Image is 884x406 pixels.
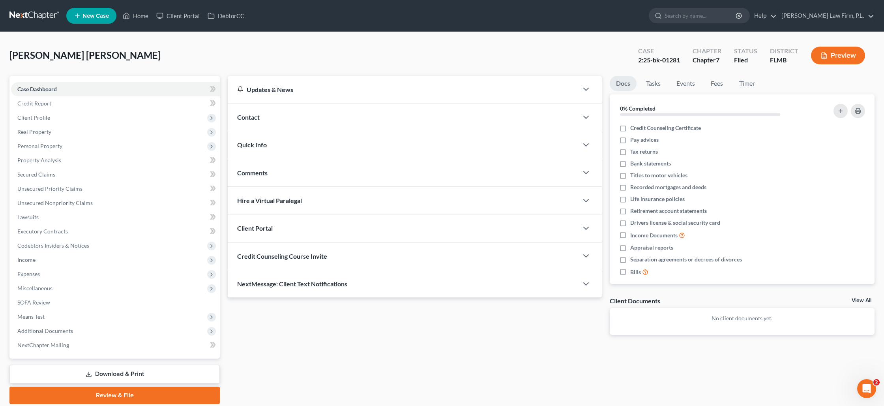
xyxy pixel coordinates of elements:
[82,13,109,19] span: New Case
[734,56,757,65] div: Filed
[11,224,220,239] a: Executory Contracts
[630,268,641,276] span: Bills
[204,9,248,23] a: DebtorCC
[630,231,678,239] span: Income Documents
[17,214,39,220] span: Lawsuits
[693,47,721,56] div: Chapter
[616,314,868,322] p: No client documents yet.
[9,387,220,404] a: Review & File
[873,379,880,385] span: 2
[17,86,57,92] span: Case Dashboard
[17,342,69,348] span: NextChapter Mailing
[704,76,730,91] a: Fees
[17,185,82,192] span: Unsecured Priority Claims
[640,76,667,91] a: Tasks
[11,295,220,310] a: SOFA Review
[670,76,701,91] a: Events
[733,76,761,91] a: Timer
[770,56,798,65] div: FLMB
[750,9,777,23] a: Help
[693,56,721,65] div: Chapter
[17,100,51,107] span: Credit Report
[665,8,737,23] input: Search by name...
[17,327,73,334] span: Additional Documents
[237,280,347,288] span: NextMessage: Client Text Notifications
[9,49,161,61] span: [PERSON_NAME] [PERSON_NAME]
[630,183,706,191] span: Recorded mortgages and deeds
[11,338,220,352] a: NextChapter Mailing
[610,297,660,305] div: Client Documents
[630,219,720,227] span: Drivers license & social security card
[17,114,50,121] span: Client Profile
[770,47,798,56] div: District
[237,113,260,121] span: Contact
[610,76,637,91] a: Docs
[11,167,220,182] a: Secured Claims
[630,124,701,132] span: Credit Counseling Certificate
[638,56,680,65] div: 2:25-bk-01281
[17,143,62,149] span: Personal Property
[857,379,876,398] iframe: Intercom live chat
[852,298,871,303] a: View All
[777,9,874,23] a: [PERSON_NAME] Law Firm, P.L.
[237,141,267,148] span: Quick Info
[11,82,220,96] a: Case Dashboard
[630,256,742,263] span: Separation agreements or decrees of divorces
[17,128,51,135] span: Real Property
[17,313,45,320] span: Means Test
[630,171,687,179] span: Titles to motor vehicles
[811,47,865,64] button: Preview
[11,96,220,111] a: Credit Report
[630,195,685,203] span: Life insurance policies
[630,244,673,252] span: Appraisal reports
[17,285,52,291] span: Miscellaneous
[638,47,680,56] div: Case
[620,105,656,112] strong: 0% Completed
[17,171,55,178] span: Secured Claims
[630,160,671,167] span: Bank statements
[17,256,36,263] span: Income
[734,47,757,56] div: Status
[11,196,220,210] a: Unsecured Nonpriority Claims
[17,299,50,306] span: SOFA Review
[237,85,569,94] div: Updates & News
[237,197,302,204] span: Hire a Virtual Paralegal
[630,207,707,215] span: Retirement account statements
[630,148,658,156] span: Tax returns
[119,9,152,23] a: Home
[17,157,61,164] span: Property Analysis
[17,199,93,206] span: Unsecured Nonpriority Claims
[11,182,220,196] a: Unsecured Priority Claims
[716,56,719,64] span: 7
[17,228,68,235] span: Executory Contracts
[630,136,659,144] span: Pay advices
[17,271,40,277] span: Expenses
[9,365,220,383] a: Download & Print
[11,210,220,224] a: Lawsuits
[237,224,273,232] span: Client Portal
[11,153,220,167] a: Property Analysis
[17,242,89,249] span: Codebtors Insiders & Notices
[237,252,327,260] span: Credit Counseling Course Invite
[152,9,204,23] a: Client Portal
[237,169,268,177] span: Comments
